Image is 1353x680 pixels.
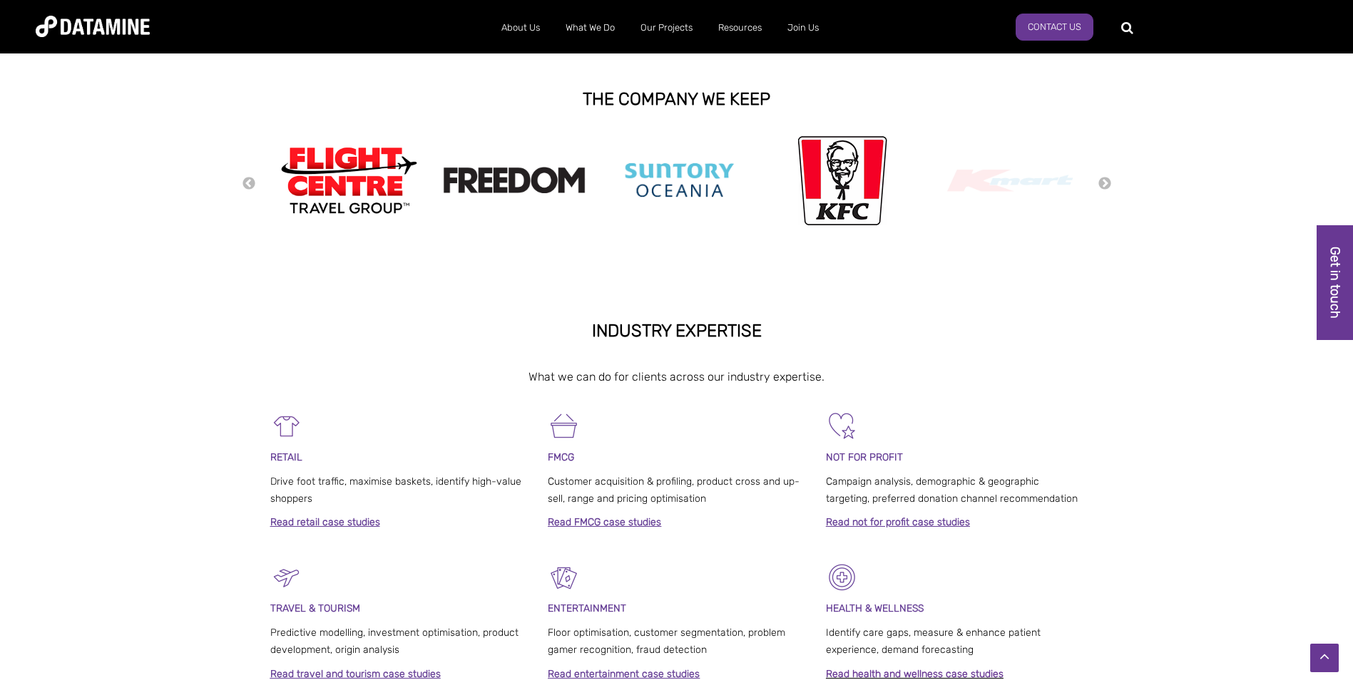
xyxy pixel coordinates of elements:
img: kfc [797,133,887,228]
button: Previous [242,176,256,192]
span: Campaign analysis, demographic & geographic targeting, preferred donation channel recommendation [826,475,1078,505]
a: Read travel and tourism case studies [270,668,441,680]
img: Kmart logo [939,138,1082,223]
span: Drive foot traffic, maximise baskets, identify high-value shoppers [270,475,521,505]
strong: THE COMPANY WE KEEP [583,89,770,109]
strong: INDUSTRY EXPERTISE [592,321,762,341]
span: Predictive modelling, investment optimisation, product development, origin analysis [270,627,519,656]
a: Read entertainment case studies [548,668,700,680]
img: Datamine [36,16,150,37]
a: Read FMCG case studies [548,516,661,528]
a: Read not for profit case studies [826,516,970,528]
a: About Us [489,9,553,46]
strong: HEALTH & WELLNESS [826,602,924,614]
img: Retail-1 [270,410,302,442]
span: FMCG [548,451,574,463]
a: Contact Us [1016,14,1093,41]
span: Identify care gaps, measure & enhance patient experience, demand forecasting [826,627,1041,656]
img: Flight Centre [277,143,420,217]
a: Resources [705,9,775,46]
a: Read health and wellness case studies [826,668,1004,680]
img: Suntory Oceania [608,140,751,220]
img: Travel & Tourism [270,561,302,593]
img: Freedom logo [443,167,586,193]
span: TRAVEL & TOURISM [270,602,360,614]
img: Entertainment [548,561,580,593]
img: Healthcare [826,561,858,593]
button: Next [1098,176,1112,192]
span: Floor optimisation, customer segmentation, problem gamer recognition, fraud detection [548,627,785,656]
span: What we can do for clients across our industry expertise. [529,370,824,383]
a: Our Projects [628,9,705,46]
a: What We Do [553,9,628,46]
a: Read retail case studies [270,516,380,528]
span: ENTERTAINMENT [548,602,626,614]
span: NOT FOR PROFIT [826,451,903,463]
img: Not For Profit [826,410,858,442]
img: FMCG [548,410,580,442]
span: Customer acquisition & profiling, product cross and up-sell, range and pricing optimisation [548,475,800,505]
span: RETAIL [270,451,302,463]
a: Join Us [775,9,832,46]
a: Get in touch [1317,225,1353,340]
